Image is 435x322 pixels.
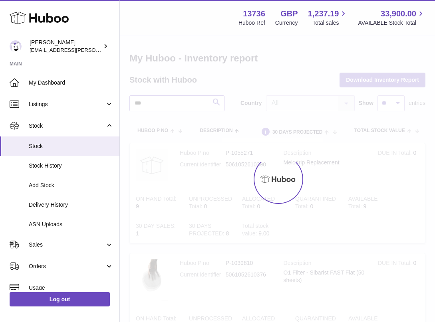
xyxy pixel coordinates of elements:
span: Stock History [29,162,113,170]
span: Add Stock [29,182,113,189]
span: Stock [29,142,113,150]
span: My Dashboard [29,79,113,87]
a: 33,900.00 AVAILABLE Stock Total [358,8,425,27]
div: [PERSON_NAME] [30,39,101,54]
span: Listings [29,101,105,108]
span: [EMAIL_ADDRESS][PERSON_NAME][DOMAIN_NAME] [30,47,160,53]
span: Orders [29,263,105,270]
span: Stock [29,122,105,130]
img: horia@orea.uk [10,40,22,52]
span: ASN Uploads [29,221,113,228]
strong: GBP [280,8,298,19]
span: 33,900.00 [381,8,416,19]
span: Usage [29,284,113,292]
span: 1,237.19 [308,8,339,19]
div: Currency [275,19,298,27]
span: Sales [29,241,105,249]
strong: 13736 [243,8,265,19]
div: Huboo Ref [238,19,265,27]
a: Log out [10,292,110,306]
span: AVAILABLE Stock Total [358,19,425,27]
a: 1,237.19 Total sales [308,8,348,27]
span: Total sales [312,19,348,27]
span: Delivery History [29,201,113,209]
